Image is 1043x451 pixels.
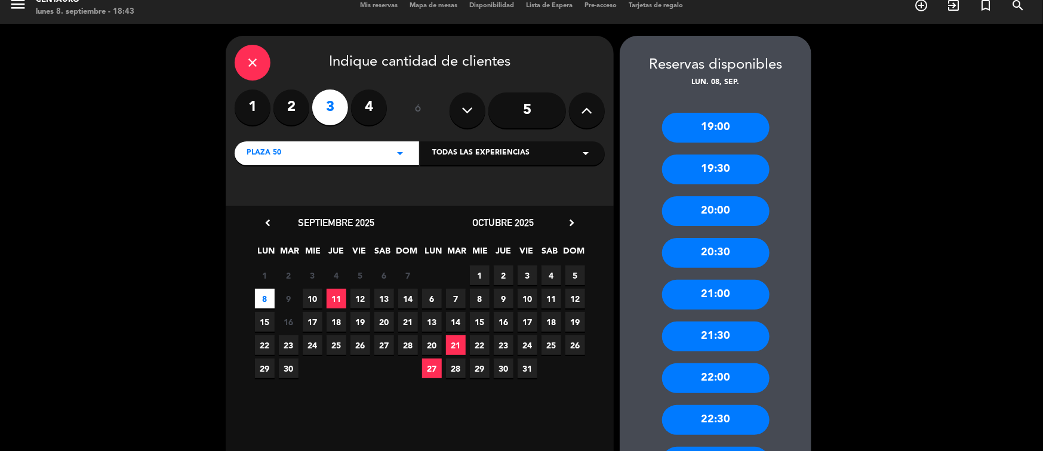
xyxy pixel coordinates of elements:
i: chevron_left [261,217,274,229]
span: 3 [303,265,322,285]
span: 23 [279,335,299,355]
span: Plaza 50 [247,147,281,159]
label: 2 [273,89,309,125]
span: 24 [518,335,537,355]
span: Tarjetas de regalo [623,2,689,9]
span: MIE [303,244,323,264]
span: MAR [280,244,300,264]
span: 1 [255,265,275,285]
span: SAB [373,244,393,264]
span: 9 [494,289,513,308]
span: 8 [470,289,490,308]
span: 10 [303,289,322,308]
span: MAR [447,244,467,264]
span: VIE [517,244,537,264]
span: 26 [350,335,370,355]
span: 15 [255,312,275,332]
span: 5 [350,265,370,285]
span: 1 [470,265,490,285]
span: 27 [374,335,394,355]
span: 19 [565,312,585,332]
span: 12 [565,289,585,308]
i: arrow_drop_down [579,146,593,160]
span: 22 [470,335,490,355]
div: lun. 08, sep. [620,77,811,89]
span: 2 [494,265,513,285]
span: 2 [279,265,299,285]
span: 10 [518,289,537,308]
span: DOM [396,244,416,264]
span: Mis reservas [354,2,404,9]
span: 6 [374,265,394,285]
span: 30 [494,359,513,378]
span: 31 [518,359,537,378]
span: 6 [422,289,442,308]
div: 19:30 [662,155,770,184]
span: Mapa de mesas [404,2,463,9]
span: 9 [279,289,299,308]
div: 21:30 [662,322,770,351]
span: 11 [542,289,561,308]
span: SAB [540,244,560,264]
span: 5 [565,265,585,285]
span: 3 [518,265,537,285]
div: lunes 8. septiembre - 18:43 [36,6,134,18]
span: 23 [494,335,513,355]
span: 25 [542,335,561,355]
span: 22 [255,335,275,355]
span: Pre-acceso [579,2,623,9]
span: 18 [542,312,561,332]
span: 30 [279,359,299,378]
span: 4 [327,265,346,285]
span: 20 [422,335,442,355]
span: LUN [257,244,276,264]
span: 14 [446,312,466,332]
i: chevron_right [565,217,578,229]
span: 24 [303,335,322,355]
span: 15 [470,312,490,332]
span: Todas las experiencias [432,147,530,159]
label: 4 [351,89,387,125]
div: Indique cantidad de clientes [235,45,605,81]
span: 14 [398,289,418,308]
span: JUE [327,244,346,264]
span: 28 [446,359,466,378]
span: 26 [565,335,585,355]
span: 7 [446,289,466,308]
span: 16 [279,312,299,332]
span: 8 [255,289,275,308]
div: Reservas disponibles [620,54,811,77]
span: 21 [446,335,466,355]
span: octubre 2025 [473,217,534,228]
span: 25 [327,335,346,355]
span: DOM [564,244,583,264]
span: 4 [542,265,561,285]
span: 12 [350,289,370,308]
span: 13 [422,312,442,332]
span: 29 [255,359,275,378]
span: 21 [398,312,418,332]
span: 27 [422,359,442,378]
span: 13 [374,289,394,308]
span: LUN [424,244,444,264]
span: 16 [494,312,513,332]
div: 20:00 [662,196,770,226]
div: ó [399,89,438,131]
span: 19 [350,312,370,332]
span: 18 [327,312,346,332]
span: Disponibilidad [463,2,520,9]
span: JUE [494,244,513,264]
label: 1 [235,89,270,125]
div: 22:00 [662,363,770,393]
div: 19:00 [662,113,770,143]
div: 22:30 [662,405,770,435]
span: 28 [398,335,418,355]
span: Lista de Espera [520,2,579,9]
div: 20:30 [662,238,770,268]
span: septiembre 2025 [298,217,374,228]
span: MIE [470,244,490,264]
span: VIE [350,244,370,264]
span: 7 [398,265,418,285]
div: 21:00 [662,280,770,310]
span: 11 [327,289,346,308]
